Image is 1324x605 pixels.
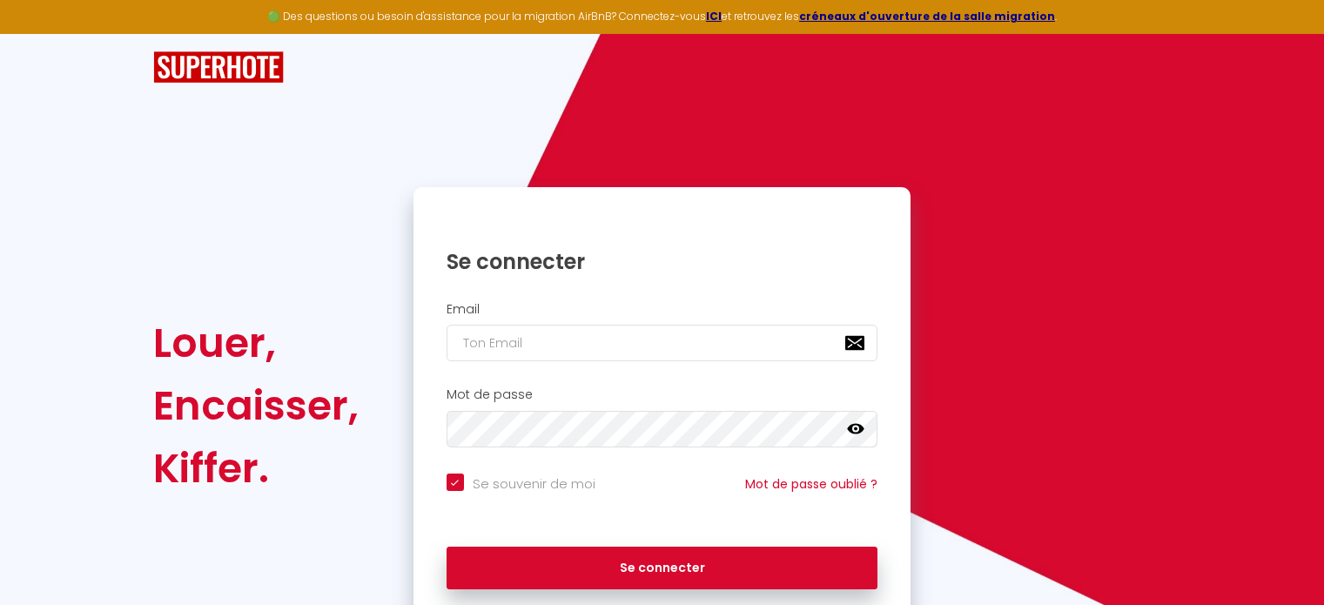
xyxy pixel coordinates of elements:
[447,547,878,590] button: Se connecter
[447,325,878,361] input: Ton Email
[153,312,359,374] div: Louer,
[447,387,878,402] h2: Mot de passe
[745,475,877,493] a: Mot de passe oublié ?
[706,9,722,24] a: ICI
[447,302,878,317] h2: Email
[153,374,359,437] div: Encaisser,
[153,51,284,84] img: SuperHote logo
[799,9,1055,24] a: créneaux d'ouverture de la salle migration
[153,437,359,500] div: Kiffer.
[447,248,878,275] h1: Se connecter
